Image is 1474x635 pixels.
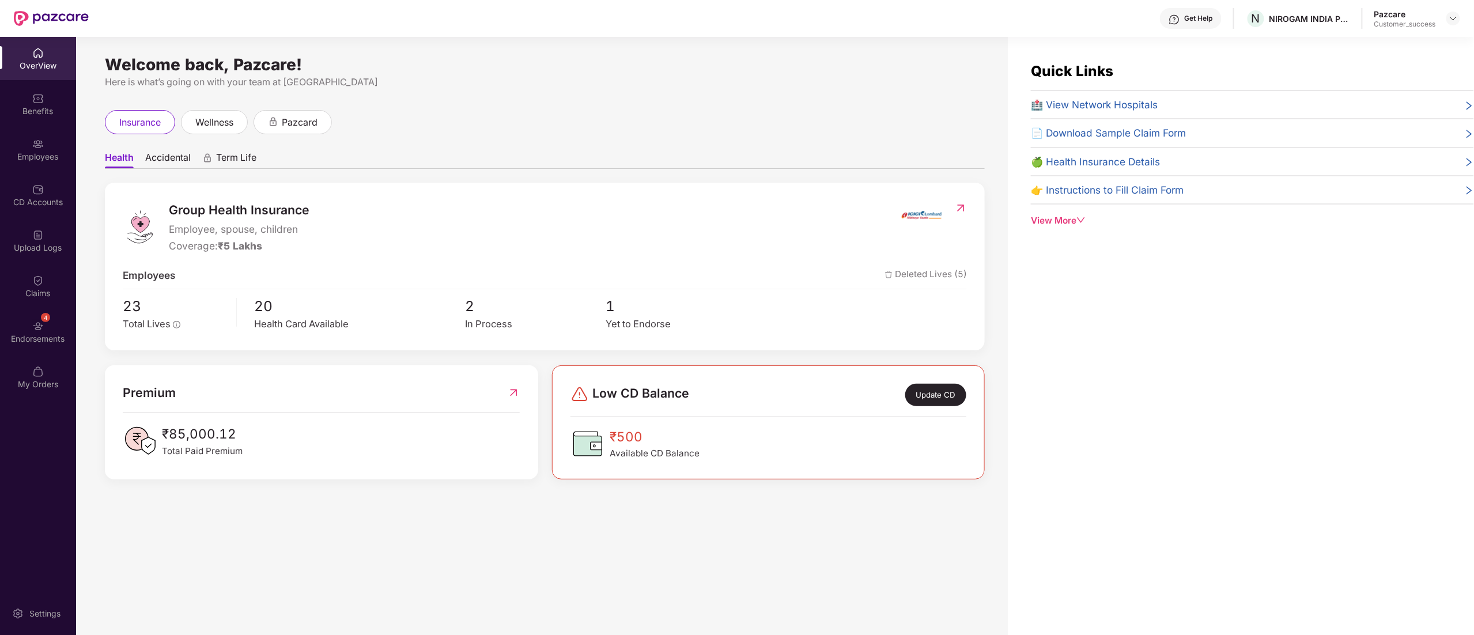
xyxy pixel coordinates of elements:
span: ₹5 Lakhs [218,240,262,252]
img: svg+xml;base64,PHN2ZyBpZD0iQmVuZWZpdHMiIHhtbG5zPSJodHRwOi8vd3d3LnczLm9yZy8yMDAwL3N2ZyIgd2lkdGg9Ij... [32,93,44,104]
span: Low CD Balance [592,384,689,406]
div: NIROGAM INDIA PVT. LTD. [1269,13,1350,24]
span: insurance [119,115,161,130]
span: Group Health Insurance [169,201,309,220]
span: Health [105,152,134,168]
span: wellness [195,115,233,130]
img: svg+xml;base64,PHN2ZyBpZD0iQ0RfQWNjb3VudHMiIGRhdGEtbmFtZT0iQ0QgQWNjb3VudHMiIHhtbG5zPSJodHRwOi8vd3... [32,184,44,195]
span: right [1464,127,1474,141]
img: CDBalanceIcon [570,426,605,461]
span: Term Life [216,152,256,168]
span: 🍏 Health Insurance Details [1031,154,1160,169]
span: 📄 Download Sample Claim Form [1031,125,1186,141]
span: 23 [123,295,228,317]
img: PaidPremiumIcon [123,424,157,458]
img: insurerIcon [900,201,943,229]
span: Accidental [145,152,191,168]
span: pazcard [282,115,318,130]
span: down [1076,216,1085,224]
div: animation [202,153,213,163]
div: Pazcare [1374,9,1436,20]
div: Customer_success [1374,20,1436,29]
div: Settings [26,608,64,619]
span: right [1464,99,1474,112]
span: N [1252,12,1260,25]
div: View More [1031,214,1474,228]
span: 20 [254,295,465,317]
span: 🏥 View Network Hospitals [1031,97,1158,112]
div: Yet to Endorse [606,317,747,332]
img: svg+xml;base64,PHN2ZyBpZD0iRHJvcGRvd24tMzJ4MzIiIHhtbG5zPSJodHRwOi8vd3d3LnczLm9yZy8yMDAwL3N2ZyIgd2... [1449,14,1458,23]
img: svg+xml;base64,PHN2ZyBpZD0iQ2xhaW0iIHhtbG5zPSJodHRwOi8vd3d3LnczLm9yZy8yMDAwL3N2ZyIgd2lkdGg9IjIwIi... [32,275,44,286]
span: ₹500 [610,426,700,447]
div: Get Help [1185,14,1213,23]
img: deleteIcon [885,271,893,278]
img: svg+xml;base64,PHN2ZyBpZD0iSG9tZSIgeG1sbnM9Imh0dHA6Ly93d3cudzMub3JnLzIwMDAvc3ZnIiB3aWR0aD0iMjAiIG... [32,47,44,59]
span: Available CD Balance [610,447,700,460]
img: RedirectIcon [955,202,967,214]
div: Welcome back, Pazcare! [105,60,985,69]
img: svg+xml;base64,PHN2ZyBpZD0iRW1wbG95ZWVzIiB4bWxucz0iaHR0cDovL3d3dy53My5vcmcvMjAwMC9zdmciIHdpZHRoPS... [32,138,44,150]
img: svg+xml;base64,PHN2ZyBpZD0iSGVscC0zMngzMiIgeG1sbnM9Imh0dHA6Ly93d3cudzMub3JnLzIwMDAvc3ZnIiB3aWR0aD... [1169,14,1180,25]
div: 4 [41,313,50,322]
span: Total Paid Premium [162,444,243,458]
span: 2 [466,295,606,317]
img: svg+xml;base64,PHN2ZyBpZD0iU2V0dGluZy0yMHgyMCIgeG1sbnM9Imh0dHA6Ly93d3cudzMub3JnLzIwMDAvc3ZnIiB3aW... [12,608,24,619]
img: svg+xml;base64,PHN2ZyBpZD0iVXBsb2FkX0xvZ3MiIGRhdGEtbmFtZT0iVXBsb2FkIExvZ3MiIHhtbG5zPSJodHRwOi8vd3... [32,229,44,241]
img: svg+xml;base64,PHN2ZyBpZD0iRW5kb3JzZW1lbnRzIiB4bWxucz0iaHR0cDovL3d3dy53My5vcmcvMjAwMC9zdmciIHdpZH... [32,320,44,332]
span: 👉 Instructions to Fill Claim Form [1031,182,1184,198]
img: logo [123,210,157,244]
span: Deleted Lives (5) [885,267,967,283]
span: 1 [606,295,747,317]
img: RedirectIcon [508,383,520,402]
span: Employees [123,267,175,283]
img: svg+xml;base64,PHN2ZyBpZD0iTXlfT3JkZXJzIiBkYXRhLW5hbWU9Ik15IE9yZGVycyIgeG1sbnM9Imh0dHA6Ly93d3cudz... [32,366,44,377]
div: Health Card Available [254,317,465,332]
span: info-circle [173,321,180,328]
div: animation [268,116,278,127]
span: ₹85,000.12 [162,424,243,444]
div: Update CD [905,384,966,406]
span: right [1464,156,1474,169]
img: svg+xml;base64,PHN2ZyBpZD0iRGFuZ2VyLTMyeDMyIiB4bWxucz0iaHR0cDovL3d3dy53My5vcmcvMjAwMC9zdmciIHdpZH... [570,385,589,403]
span: Premium [123,383,176,402]
div: Coverage: [169,238,309,254]
img: New Pazcare Logo [14,11,89,26]
div: In Process [466,317,606,332]
span: right [1464,184,1474,198]
span: Quick Links [1031,62,1113,80]
span: Total Lives [123,318,171,330]
div: Here is what’s going on with your team at [GEOGRAPHIC_DATA] [105,75,985,89]
span: Employee, spouse, children [169,221,309,237]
